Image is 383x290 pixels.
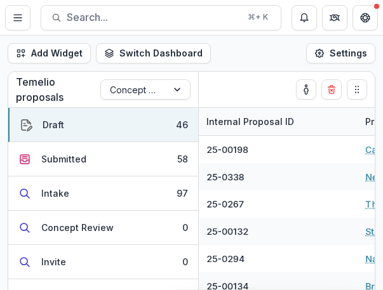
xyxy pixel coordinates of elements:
[292,5,317,30] button: Notifications
[8,245,198,279] button: Invite0
[199,108,358,135] div: Internal Proposal ID
[43,118,64,131] div: Draft
[321,79,342,100] button: Delete card
[182,221,188,234] div: 0
[67,11,240,23] span: Search...
[8,211,198,245] button: Concept Review0
[177,152,188,166] div: 58
[353,5,378,30] button: Get Help
[8,142,198,176] button: Submitted58
[5,5,30,30] button: Toggle Menu
[41,187,69,200] div: Intake
[41,221,114,234] div: Concept Review
[16,74,100,105] p: Temelio proposals
[41,152,86,166] div: Submitted
[206,143,248,156] span: 25-00198
[8,176,198,211] button: Intake97
[206,170,245,183] span: 25-0338
[347,79,367,100] button: Drag
[177,187,188,200] div: 97
[176,118,188,131] div: 46
[206,197,245,211] span: 25-0267
[296,79,316,100] button: toggle-assigned-to-me
[96,43,211,63] button: Switch Dashboard
[182,255,188,268] div: 0
[41,5,281,30] button: Search...
[199,115,302,128] div: Internal Proposal ID
[322,5,347,30] button: Partners
[8,108,198,142] button: Draft46
[245,10,271,24] div: ⌘ + K
[41,255,66,268] div: Invite
[8,43,91,63] button: Add Widget
[206,252,245,265] span: 25-0294
[306,43,375,63] button: Settings
[206,225,248,238] span: 25-00132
